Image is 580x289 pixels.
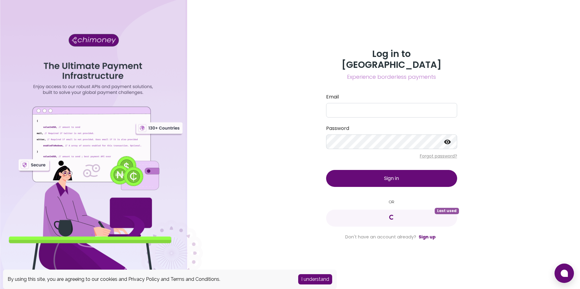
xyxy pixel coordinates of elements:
small: OR [326,199,457,205]
div: By using this site, you are agreeing to our cookies and and . [8,276,289,283]
span: Last used [435,208,459,214]
span: Sign in [384,175,399,182]
a: Sign up [419,234,436,240]
span: Don't have an account already? [345,234,416,240]
button: Open chat window [555,264,574,283]
h3: Log in to [GEOGRAPHIC_DATA] [326,48,457,70]
label: Password [326,125,457,132]
a: Privacy Policy [128,276,160,282]
button: Accept cookies [298,274,332,284]
button: Last used [326,210,457,227]
span: Experience borderless payments [326,73,457,81]
a: Terms and Conditions [170,276,219,282]
button: Sign in [326,170,457,187]
label: Email [326,93,457,101]
p: Forgot password? [326,153,457,159]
